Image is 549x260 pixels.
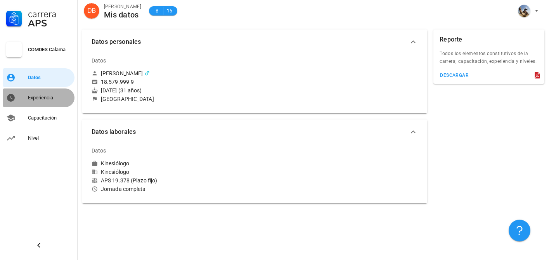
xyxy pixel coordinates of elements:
span: B [154,7,160,15]
div: COMDES Calama [28,47,71,53]
div: Reporte [440,29,462,50]
div: Carrera [28,9,71,19]
div: Jornada completa [92,185,252,192]
div: descargar [440,73,469,78]
div: 18.579.999-9 [101,78,134,85]
button: Datos personales [82,29,427,54]
div: [DATE] (31 años) [92,87,252,94]
div: Capacitación [28,115,71,121]
div: APS 19.378 (Plazo fijo) [92,177,252,184]
div: Mis datos [104,10,141,19]
div: APS [28,19,71,28]
div: Datos [28,75,71,81]
span: Datos personales [92,36,409,47]
div: Kinesiólogo [101,160,129,167]
div: Kinesiólogo [92,168,252,175]
div: [PERSON_NAME] [104,3,141,10]
div: Nivel [28,135,71,141]
span: Datos laborales [92,127,409,137]
span: 15 [166,7,173,15]
a: Datos [3,68,74,87]
a: Nivel [3,129,74,147]
div: Experiencia [28,95,71,101]
button: descargar [436,70,472,81]
div: avatar [518,5,530,17]
button: Datos laborales [82,120,427,144]
div: Datos [92,141,106,160]
a: Experiencia [3,88,74,107]
div: Todos los elementos constitutivos de la carrera; capacitación, experiencia y niveles. [433,50,544,70]
div: avatar [84,3,99,19]
a: Capacitación [3,109,74,127]
span: DB [87,3,96,19]
div: [PERSON_NAME] [101,70,143,77]
div: Datos [92,51,106,70]
div: [GEOGRAPHIC_DATA] [101,95,154,102]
